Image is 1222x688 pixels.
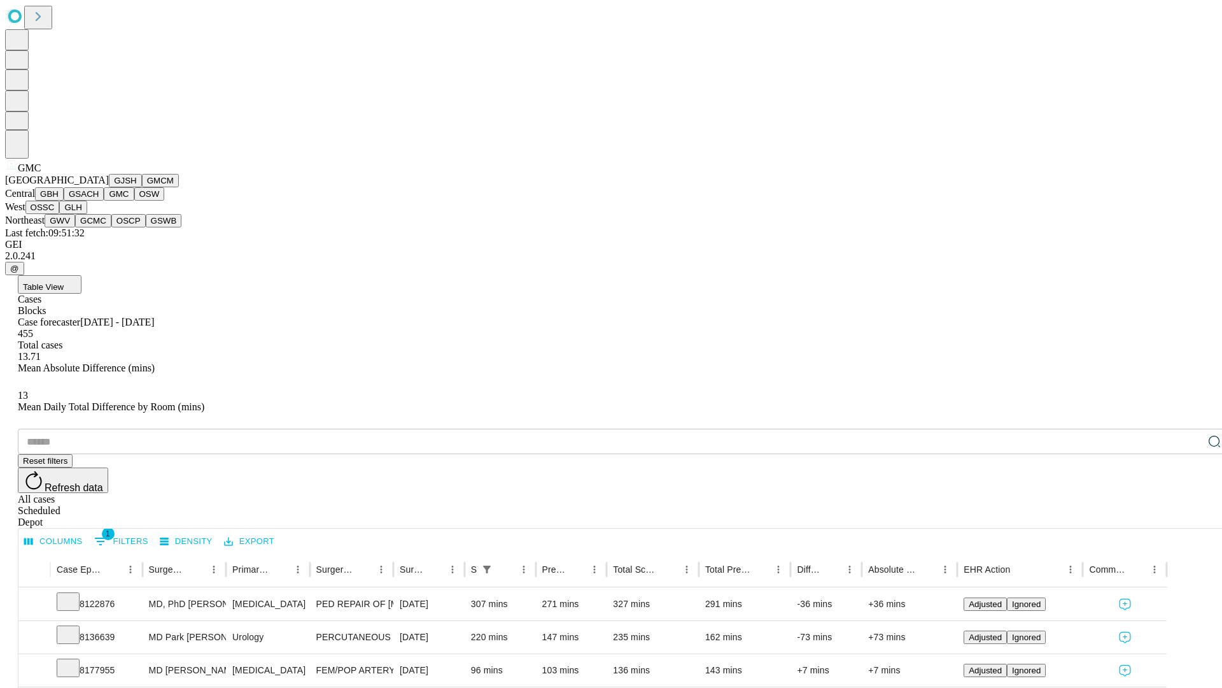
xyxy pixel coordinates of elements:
span: 455 [18,328,33,339]
button: Show filters [478,561,496,578]
button: Sort [104,561,122,578]
div: 8122876 [57,588,136,620]
button: GWV [45,214,75,227]
div: -36 mins [797,588,855,620]
span: Central [5,188,35,199]
span: Refresh data [45,482,103,493]
div: PED REPAIR OF [MEDICAL_DATA] OR CARINATUM [316,588,387,620]
div: [MEDICAL_DATA] [232,654,303,687]
button: Ignored [1007,631,1046,644]
span: Total cases [18,340,62,350]
button: Menu [372,561,390,578]
span: Ignored [1012,633,1041,642]
div: Primary Service [232,564,269,575]
span: Reset filters [23,456,67,466]
span: Adjusted [969,633,1002,642]
button: Adjusted [964,631,1007,644]
div: +73 mins [868,621,951,654]
button: Sort [271,561,289,578]
div: [MEDICAL_DATA] [232,588,303,620]
div: Absolute Difference [868,564,917,575]
span: Adjusted [969,599,1002,609]
button: GMCM [142,174,179,187]
span: 13.71 [18,351,41,362]
span: Mean Absolute Difference (mins) [18,362,155,373]
div: 327 mins [613,588,692,620]
button: GJSH [109,174,142,187]
div: Surgery Date [400,564,425,575]
div: +36 mins [868,588,951,620]
div: PERCUTANEOUS NEPHROSTOLITHOTOMY OVER 2CM [316,621,387,654]
button: GCMC [75,214,111,227]
div: [DATE] [400,588,458,620]
button: Menu [678,561,696,578]
button: GSWB [146,214,182,227]
div: MD [PERSON_NAME] [PERSON_NAME] Md [149,654,220,687]
div: 143 mins [705,654,785,687]
span: [GEOGRAPHIC_DATA] [5,175,109,185]
button: Sort [918,561,936,578]
button: Sort [426,561,444,578]
span: GMC [18,162,41,173]
button: Menu [769,561,787,578]
div: 96 mins [471,654,530,687]
div: 271 mins [542,588,601,620]
button: Sort [752,561,769,578]
button: @ [5,262,24,275]
button: OSSC [25,201,60,214]
div: GEI [5,239,1217,250]
span: Ignored [1012,599,1041,609]
button: Density [157,532,216,552]
div: EHR Action [964,564,1010,575]
button: GBH [35,187,64,201]
button: Sort [823,561,841,578]
div: 103 mins [542,654,601,687]
button: GMC [104,187,134,201]
button: OSW [134,187,165,201]
div: +7 mins [868,654,951,687]
span: 13 [18,390,28,401]
div: Comments [1089,564,1126,575]
button: OSCP [111,214,146,227]
button: Menu [515,561,533,578]
span: Adjusted [969,666,1002,675]
button: Adjusted [964,664,1007,677]
button: Menu [444,561,461,578]
button: Sort [660,561,678,578]
div: +7 mins [797,654,855,687]
div: 136 mins [613,654,692,687]
div: 307 mins [471,588,530,620]
div: Scheduled In Room Duration [471,564,477,575]
button: Menu [122,561,139,578]
div: 147 mins [542,621,601,654]
div: 2.0.241 [5,250,1217,262]
div: 220 mins [471,621,530,654]
button: Menu [205,561,223,578]
div: [DATE] [400,654,458,687]
button: Sort [1011,561,1029,578]
div: Total Predicted Duration [705,564,751,575]
div: MD Park [PERSON_NAME] [149,621,220,654]
button: Export [221,532,277,552]
button: Sort [1128,561,1146,578]
div: Urology [232,621,303,654]
div: [DATE] [400,621,458,654]
div: Case Epic Id [57,564,102,575]
div: FEM/POP ARTERY REVASC W/ [MEDICAL_DATA]+[MEDICAL_DATA] [316,654,387,687]
div: Predicted In Room Duration [542,564,567,575]
div: Difference [797,564,822,575]
button: Expand [25,627,44,649]
button: Menu [289,561,307,578]
button: Menu [586,561,603,578]
button: Menu [1062,561,1079,578]
button: Expand [25,660,44,682]
div: MD, PhD [PERSON_NAME] [PERSON_NAME] Md Phd [149,588,220,620]
button: Menu [841,561,859,578]
span: Mean Daily Total Difference by Room (mins) [18,401,204,412]
span: Ignored [1012,666,1041,675]
button: GSACH [64,187,104,201]
button: Refresh data [18,468,108,493]
button: Sort [187,561,205,578]
div: 162 mins [705,621,785,654]
div: 8136639 [57,621,136,654]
